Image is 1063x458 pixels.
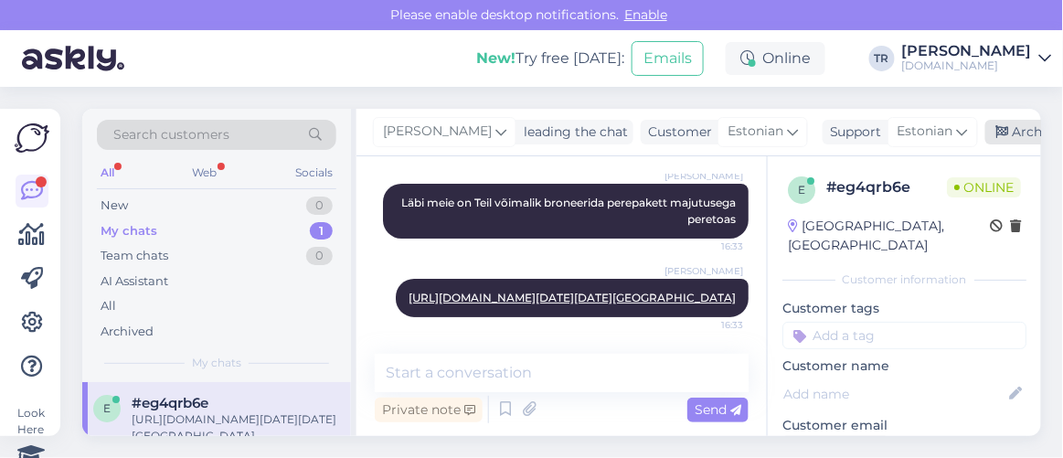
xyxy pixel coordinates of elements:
[675,318,743,332] span: 16:33
[516,122,628,142] div: leading the chat
[826,176,947,198] div: # eg4qrb6e
[782,272,1026,288] div: Customer information
[306,197,333,215] div: 0
[401,196,739,226] span: Läbi meie on Teil võimalik broneerida perepakett majutusega peretoas
[189,161,221,185] div: Web
[101,323,154,341] div: Archived
[101,272,168,291] div: AI Assistant
[869,46,895,71] div: TR
[641,122,712,142] div: Customer
[728,122,783,142] span: Estonian
[619,6,673,23] span: Enable
[310,222,333,240] div: 1
[383,122,492,142] span: [PERSON_NAME]
[902,59,1032,73] div: [DOMAIN_NAME]
[101,222,157,240] div: My chats
[375,398,483,422] div: Private note
[664,264,743,278] span: [PERSON_NAME]
[782,322,1026,349] input: Add a tag
[788,217,990,255] div: [GEOGRAPHIC_DATA], [GEOGRAPHIC_DATA]
[782,416,1026,435] p: Customer email
[132,395,208,411] span: #eg4qrb6e
[664,169,743,183] span: [PERSON_NAME]
[306,247,333,265] div: 0
[476,48,624,69] div: Try free [DATE]:
[101,297,116,315] div: All
[409,291,736,304] a: [URL][DOMAIN_NAME][DATE][DATE][GEOGRAPHIC_DATA]
[476,49,516,67] b: New!
[947,177,1021,197] span: Online
[15,123,49,153] img: Askly Logo
[292,161,336,185] div: Socials
[632,41,704,76] button: Emails
[695,401,741,418] span: Send
[132,411,340,444] div: [URL][DOMAIN_NAME][DATE][DATE][GEOGRAPHIC_DATA]
[103,401,111,415] span: e
[113,125,229,144] span: Search customers
[898,122,953,142] span: Estonian
[902,44,1052,73] a: [PERSON_NAME][DOMAIN_NAME]
[782,357,1026,376] p: Customer name
[97,161,118,185] div: All
[675,240,743,253] span: 16:33
[783,384,1005,404] input: Add name
[902,44,1032,59] div: [PERSON_NAME]
[726,42,825,75] div: Online
[782,299,1026,318] p: Customer tags
[192,355,241,371] span: My chats
[101,247,168,265] div: Team chats
[823,122,882,142] div: Support
[101,197,128,215] div: New
[798,183,805,197] span: e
